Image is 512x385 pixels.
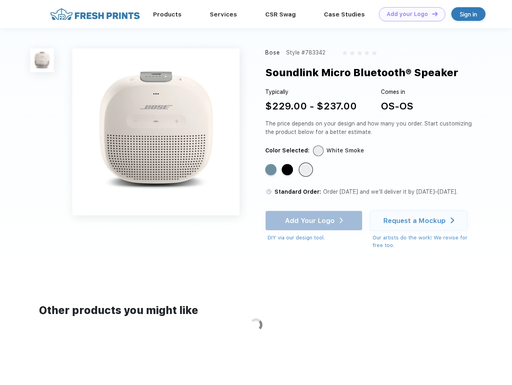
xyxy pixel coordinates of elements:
[39,303,473,318] div: Other products you might like
[265,49,281,57] div: Bose
[282,164,293,175] div: Black
[265,99,357,113] div: $229.00 - $237.00
[451,7,485,21] a: Sign in
[373,234,475,249] div: Our artists do the work! We revise for free too.
[383,217,446,225] div: Request a Mockup
[350,51,354,55] img: gray_star.svg
[30,49,54,72] img: func=resize&h=100
[265,188,272,195] img: standard order
[326,146,364,155] div: White Smoke
[460,10,477,19] div: Sign in
[381,88,413,96] div: Comes in
[153,11,182,18] a: Products
[265,11,296,18] a: CSR Swag
[286,49,326,57] div: Style #783342
[381,99,413,113] div: OS-OS
[357,51,362,55] img: gray_star.svg
[300,164,311,175] div: White Smoke
[268,234,362,242] div: DIY via our design tool.
[342,51,347,55] img: gray_star.svg
[387,11,428,18] div: Add your Logo
[274,188,321,195] span: Standard Order:
[432,12,438,16] img: DT
[48,7,142,21] img: fo%20logo%202.webp
[365,51,369,55] img: gray_star.svg
[265,65,458,80] div: Soundlink Micro Bluetooth® Speaker
[72,49,240,215] img: func=resize&h=640
[372,51,377,55] img: gray_star.svg
[265,88,357,96] div: Typically
[265,164,276,175] div: Stone Blue
[323,188,457,195] span: Order [DATE] and we’ll deliver it by [DATE]–[DATE].
[451,217,454,223] img: white arrow
[265,120,475,136] div: The price depends on your design and how many you order. Start customizing the product below for ...
[265,146,309,155] div: Color Selected:
[210,11,237,18] a: Services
